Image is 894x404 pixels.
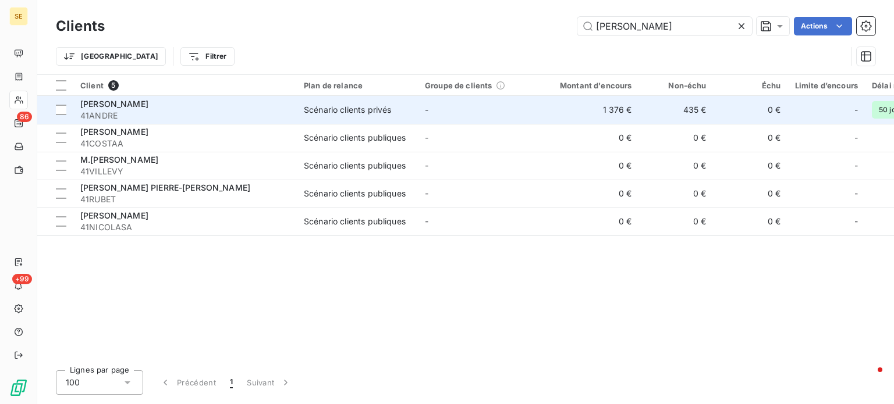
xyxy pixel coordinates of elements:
button: Suivant [240,370,299,395]
span: [PERSON_NAME] [80,99,148,109]
td: 0 € [539,208,639,235]
td: 0 € [714,124,788,152]
td: 0 € [539,180,639,208]
button: [GEOGRAPHIC_DATA] [56,47,166,66]
span: [PERSON_NAME] PIERRE-[PERSON_NAME] [80,183,250,192]
div: Scénario clients publiques [304,188,406,199]
span: Groupe de clients [425,81,492,90]
span: - [854,216,858,227]
td: 0 € [714,96,788,124]
span: [PERSON_NAME] [80,210,148,220]
span: 41VILLEVY [80,166,290,177]
iframe: Intercom live chat [854,364,882,392]
div: Scénario clients publiques [304,132,406,144]
span: 41NICOLASA [80,221,290,233]
span: - [425,105,428,115]
span: 41COSTAA [80,138,290,149]
td: 1 376 € [539,96,639,124]
td: 0 € [539,124,639,152]
span: - [854,188,858,199]
span: 41RUBET [80,194,290,205]
button: Filtrer [180,47,234,66]
span: Client [80,81,104,90]
td: 435 € [639,96,714,124]
span: - [425,188,428,198]
div: Non-échu [646,81,707,90]
span: 1 [230,377,233,388]
span: M.[PERSON_NAME] [80,155,158,165]
td: 0 € [539,152,639,180]
div: Limite d’encours [795,81,858,90]
div: SE [9,7,28,26]
span: 100 [66,377,80,388]
h3: Clients [56,16,105,37]
span: +99 [12,274,32,284]
span: - [425,160,428,170]
div: Plan de relance [304,81,411,90]
span: - [425,133,428,142]
span: 5 [108,80,119,91]
div: Montant d'encours [546,81,632,90]
span: - [854,160,858,171]
span: - [854,132,858,144]
input: Rechercher [577,17,752,35]
td: 0 € [714,152,788,180]
div: Scénario clients publiques [304,216,406,227]
span: - [425,216,428,226]
span: 41ANDRE [80,110,290,121]
td: 0 € [714,180,788,208]
span: 86 [17,112,32,122]
td: 0 € [714,208,788,235]
td: 0 € [639,152,714,180]
div: Échu [721,81,781,90]
div: Scénario clients publiques [304,160,406,171]
button: Précédent [152,370,223,395]
button: 1 [223,370,240,395]
td: 0 € [639,124,714,152]
span: [PERSON_NAME] [80,127,148,137]
button: Actions [794,17,852,35]
div: Scénario clients privés [304,104,391,116]
td: 0 € [639,208,714,235]
span: - [854,104,858,116]
td: 0 € [639,180,714,208]
img: Logo LeanPay [9,378,28,397]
